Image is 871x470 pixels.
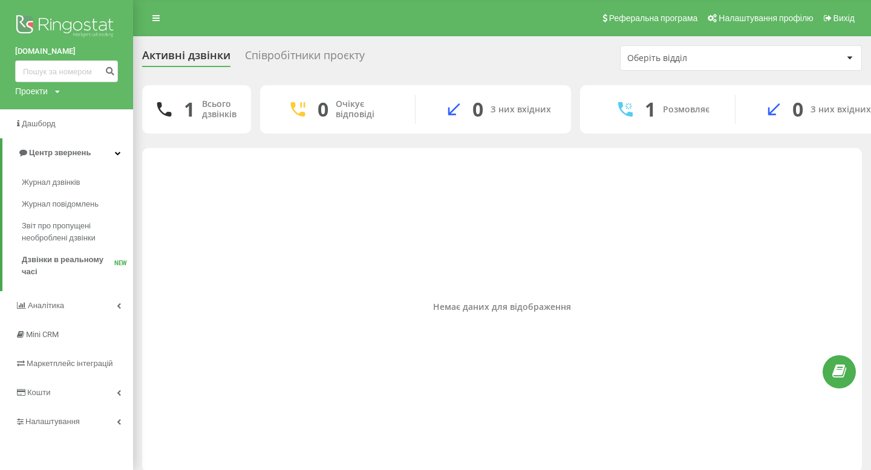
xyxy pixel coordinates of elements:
[609,13,698,23] span: Реферальна програма
[22,215,133,249] a: Звіт про пропущені необроблені дзвінки
[142,49,230,68] div: Активні дзвінки
[245,49,365,68] div: Співробітники проєкту
[22,220,127,244] span: Звіт про пропущені необроблені дзвінки
[28,301,64,310] span: Аналiтика
[15,12,118,42] img: Ringostat logo
[830,402,859,431] iframe: Intercom live chat
[15,45,118,57] a: [DOMAIN_NAME]
[719,13,813,23] span: Налаштування профілю
[184,98,195,121] div: 1
[22,119,56,128] span: Дашборд
[29,148,91,157] span: Центр звернень
[22,198,99,210] span: Журнал повідомлень
[15,60,118,82] input: Пошук за номером
[22,172,133,193] a: Журнал дзвінків
[811,105,871,115] div: З них вхідних
[152,301,852,312] div: Немає даних для відображення
[22,254,114,278] span: Дзвінки в реальному часі
[627,53,772,63] div: Оберіть відділ
[318,98,328,121] div: 0
[22,249,133,283] a: Дзвінки в реальному часіNEW
[15,85,48,97] div: Проекти
[792,98,803,121] div: 0
[336,99,397,120] div: Очікує відповіді
[26,330,59,339] span: Mini CRM
[27,359,113,368] span: Маркетплейс інтеграцій
[645,98,656,121] div: 1
[25,417,80,426] span: Налаштування
[663,105,710,115] div: Розмовляє
[22,193,133,215] a: Журнал повідомлень
[202,99,237,120] div: Всього дзвінків
[833,13,855,23] span: Вихід
[27,388,50,397] span: Кошти
[22,176,80,188] span: Журнал дзвінків
[2,138,133,167] a: Центр звернень
[472,98,483,121] div: 0
[491,105,551,115] div: З них вхідних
